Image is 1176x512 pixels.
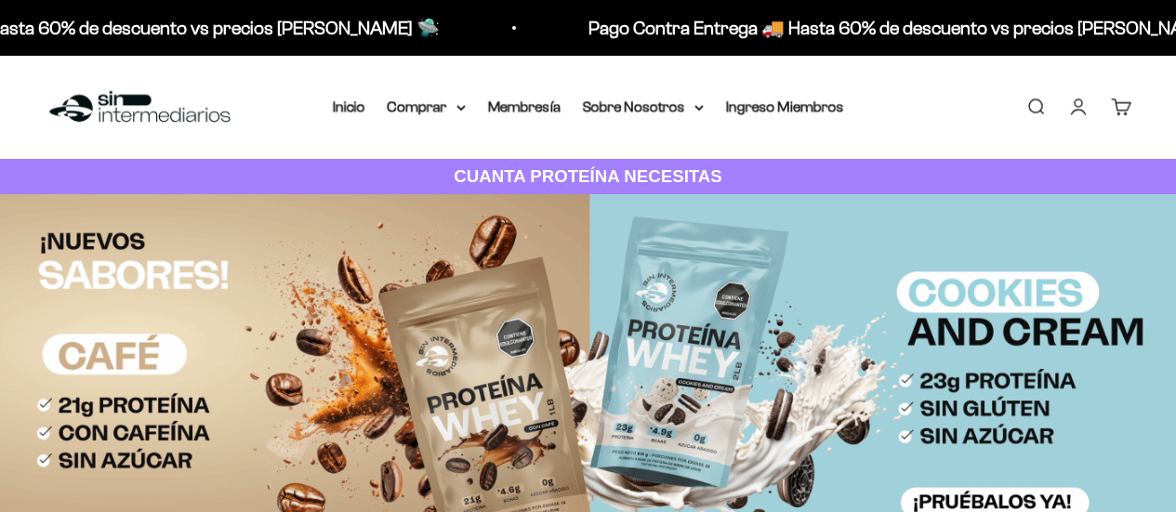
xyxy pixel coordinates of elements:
[488,98,561,114] a: Membresía
[333,98,365,114] a: Inicio
[726,98,844,114] a: Ingreso Miembros
[388,95,466,119] summary: Comprar
[583,95,704,119] summary: Sobre Nosotros
[454,166,722,186] strong: CUANTA PROTEÍNA NECESITAS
